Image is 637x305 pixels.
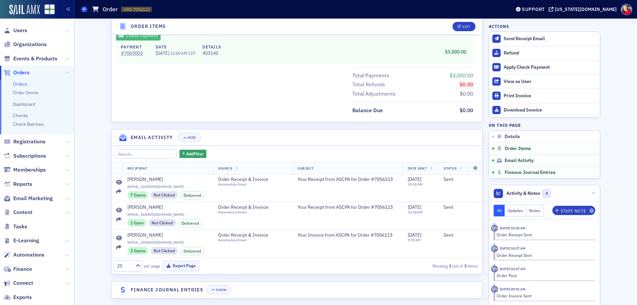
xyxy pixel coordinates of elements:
button: Export Page [163,261,199,271]
span: [EMAIL_ADDRESS][DOMAIN_NAME] [127,212,209,217]
time: 9/17/2024 10:28 AM [500,226,526,230]
div: Order Receipt Sent [497,252,591,258]
div: View as User [504,79,597,85]
span: Your Invoice from ASCPA for Order #7056113 [298,232,392,238]
div: Order Invoice Sent [497,293,591,299]
div: Sent [444,204,478,210]
span: Source [218,166,232,171]
span: Email Activity [505,158,533,164]
a: Automations [4,251,44,259]
div: Apply Check Payment [504,64,597,70]
div: Support [522,6,545,12]
span: Orders [13,69,30,76]
a: Dashboard [13,101,35,107]
img: SailAMX [9,5,40,15]
span: [DATE] [408,232,421,238]
a: [PERSON_NAME] [127,204,209,210]
div: Sent [444,232,478,238]
span: [DATE] [408,204,421,210]
button: Hide [178,133,201,142]
div: Print Invoice [504,93,597,99]
a: Organizations [4,41,47,48]
span: $3,000.00 [445,49,466,55]
span: Subject [298,166,314,171]
button: Edit [453,22,475,31]
span: Finance Journal Entries [505,170,555,176]
h4: Order Items [131,23,166,30]
span: Profile [621,4,632,15]
div: 7 Opens [127,191,149,198]
span: $0.00 [460,90,473,97]
div: Not Clicked [151,247,178,254]
div: Sent [444,177,478,183]
button: All [494,205,505,216]
h4: Email Activity [131,134,173,141]
span: Users [13,27,27,34]
button: Apply Check Payment [489,60,600,74]
label: per page [144,263,160,269]
time: 9/17/2024 10:27 AM [500,267,526,271]
a: Finance [4,266,32,273]
span: Recipient [127,166,147,171]
div: Order Receipt Sent [497,232,591,238]
span: Organizations [13,41,47,48]
time: 9/4/2024 09:51 AM [500,287,526,291]
a: [PERSON_NAME] [127,232,209,238]
img: SailAMX [44,4,55,15]
div: 1 Open [127,219,147,226]
button: AddFilter [179,150,207,158]
div: Hide [187,136,196,139]
a: Order Receipt & InvoiceAutomation Email [218,232,284,243]
button: [US_STATE][DOMAIN_NAME] [549,7,619,12]
div: Delivered [180,247,204,255]
span: Your Receipt from ASCPA for Order #7056113 [298,204,393,210]
button: Staff Note [552,206,595,215]
span: Your Receipt from ASCPA for Order #7056113 [298,177,393,183]
span: ORD-7056113 [123,7,150,12]
div: 3 Opens [127,247,149,254]
span: $0.00 [460,81,473,88]
div: [PERSON_NAME] [127,232,163,238]
span: Automations [13,251,44,259]
div: Edit [462,25,470,29]
div: Show [216,288,226,292]
span: Exports [13,294,32,301]
span: $3,000.00 [450,72,473,79]
time: 9:51 AM [408,238,421,242]
span: Date Sent [408,166,427,171]
div: Activity [491,245,498,252]
div: Activity [491,266,498,272]
div: Not Clicked [149,219,176,226]
div: Download Invoice [504,107,597,113]
a: Content [4,209,33,216]
div: Staff Note [561,209,586,213]
a: Exports [4,294,32,301]
span: Email Marketing [13,195,53,202]
span: 403140 [202,50,221,57]
a: Order Receipt & InvoiceAutomation Email [218,204,284,215]
span: Activity & Notes [506,190,540,197]
span: Total Adjustments [352,90,398,98]
span: Tasks [13,223,27,230]
div: Total Payments [352,72,389,80]
div: Activity [491,225,498,232]
div: Delivered [178,219,202,227]
div: [PERSON_NAME] [127,204,163,210]
h4: Payment [121,44,149,50]
a: [PERSON_NAME] [127,177,209,183]
span: Details [505,134,520,140]
strong: 3 [463,263,467,269]
button: Updates [505,205,526,216]
a: Email Marketing [4,195,53,202]
a: Subscriptions [4,152,46,160]
div: Total Refunds [352,81,385,89]
span: Total Refunds [352,81,388,89]
time: 9/17/2024 10:27 AM [500,246,526,251]
h4: Actions [489,23,509,29]
a: Order Items [13,90,38,96]
span: Finance [13,266,32,273]
a: Download Invoice [489,103,600,117]
h4: Details [202,44,221,50]
span: Order Receipt & Invoice [218,232,278,238]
